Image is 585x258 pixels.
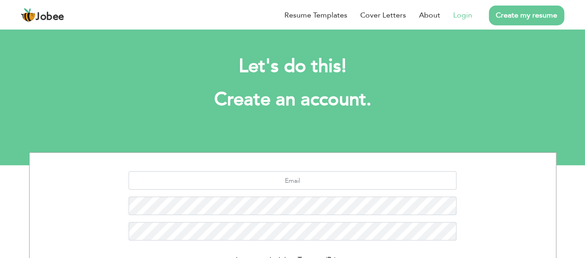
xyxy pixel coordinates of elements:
img: jobee.io [21,8,36,23]
a: Create my resume [489,6,564,25]
span: Jobee [36,12,64,22]
a: Login [453,10,472,21]
h1: Create an account. [43,88,542,112]
a: Cover Letters [360,10,406,21]
a: Jobee [21,8,64,23]
a: Resume Templates [284,10,347,21]
h2: Let's do this! [43,54,542,78]
a: About [419,10,440,21]
input: Email [129,171,456,190]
